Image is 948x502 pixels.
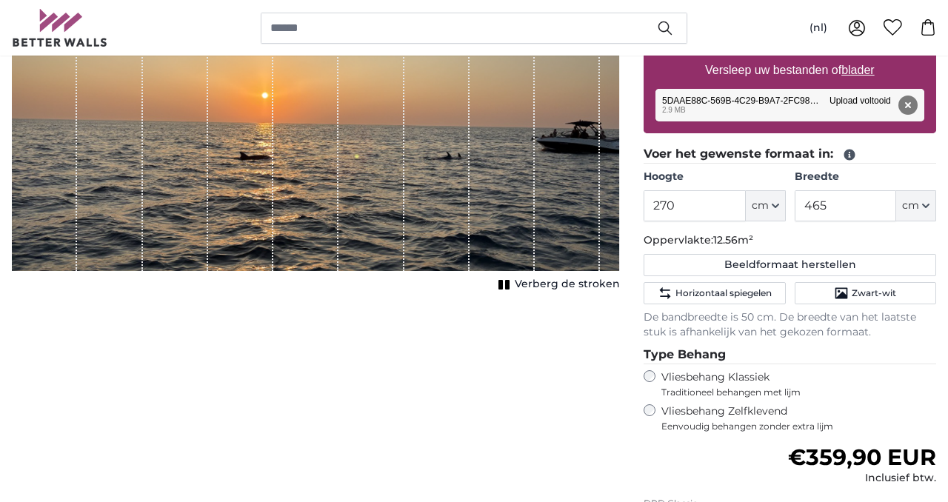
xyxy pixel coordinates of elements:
u: blader [841,64,874,76]
label: Vliesbehang Zelfklevend [661,404,936,432]
span: Eenvoudig behangen zonder extra lijm [661,421,936,432]
span: cm [752,198,769,213]
button: Horizontaal spiegelen [644,282,785,304]
div: Inclusief btw. [788,471,936,486]
span: 12.56m² [713,233,753,247]
legend: Type Behang [644,346,936,364]
span: Zwart-wit [852,287,896,299]
label: Hoogte [644,170,785,184]
span: €359,90 EUR [788,444,936,471]
img: Betterwalls [12,9,108,47]
p: Oppervlakte: [644,233,936,248]
span: Horizontaal spiegelen [675,287,772,299]
button: cm [746,190,786,221]
span: Verberg de stroken [515,277,620,292]
label: Versleep uw bestanden of [699,56,881,85]
label: Vliesbehang Klassiek [661,370,909,398]
button: Verberg de stroken [494,274,620,295]
p: De bandbreedte is 50 cm. De breedte van het laatste stuk is afhankelijk van het gekozen formaat. [644,310,936,340]
span: Traditioneel behangen met lijm [661,386,909,398]
button: Beeldformaat herstellen [644,254,936,276]
button: (nl) [798,15,839,41]
button: cm [896,190,936,221]
span: cm [902,198,919,213]
label: Breedte [795,170,936,184]
legend: Voer het gewenste formaat in: [644,145,936,164]
button: Zwart-wit [795,282,936,304]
